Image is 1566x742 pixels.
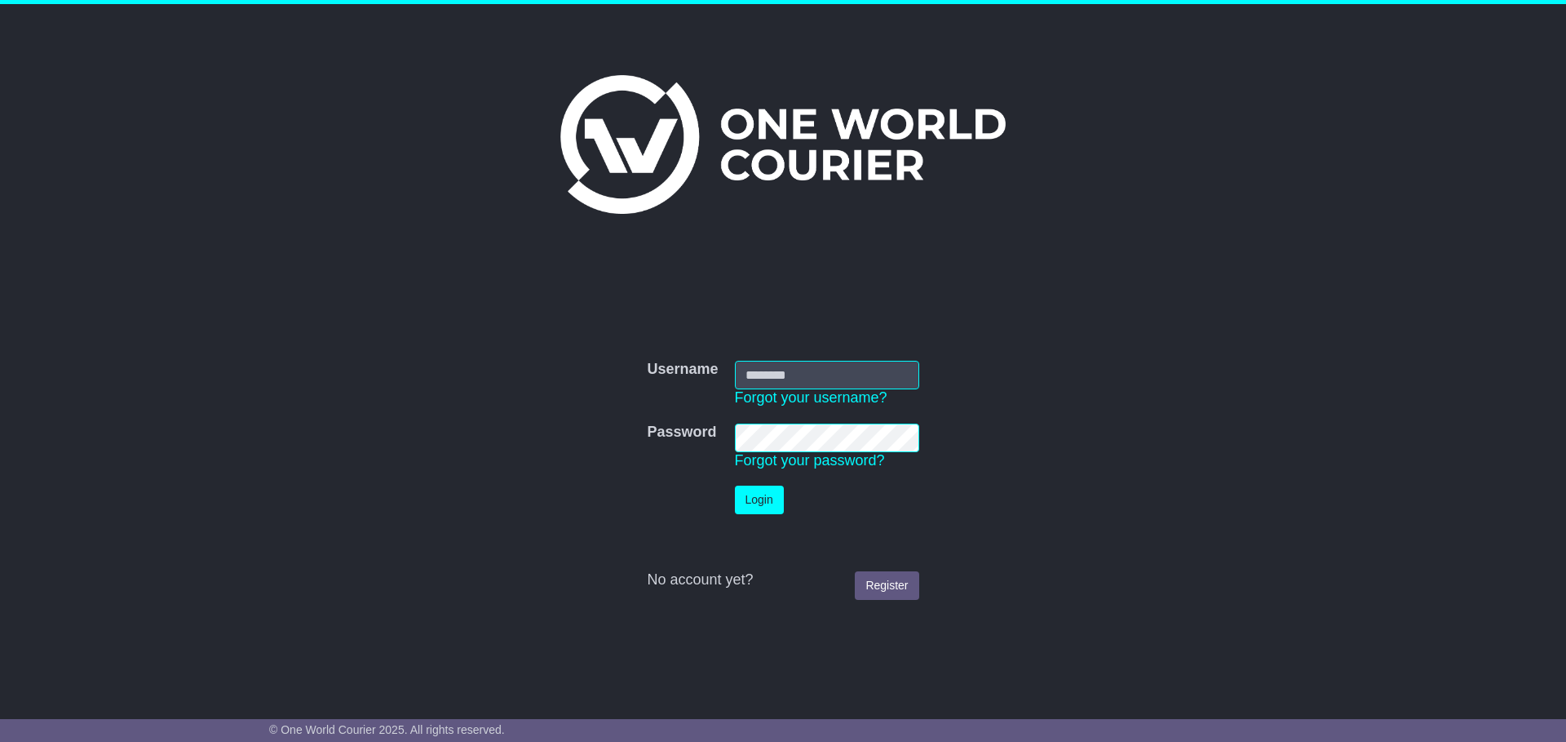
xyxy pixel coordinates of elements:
label: Password [647,424,716,442]
a: Forgot your username? [735,389,887,406]
img: One World [560,75,1006,214]
button: Login [735,486,784,514]
label: Username [647,361,718,379]
a: Forgot your password? [735,452,885,469]
div: No account yet? [647,571,918,589]
a: Register [855,571,918,600]
span: © One World Courier 2025. All rights reserved. [269,723,505,736]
